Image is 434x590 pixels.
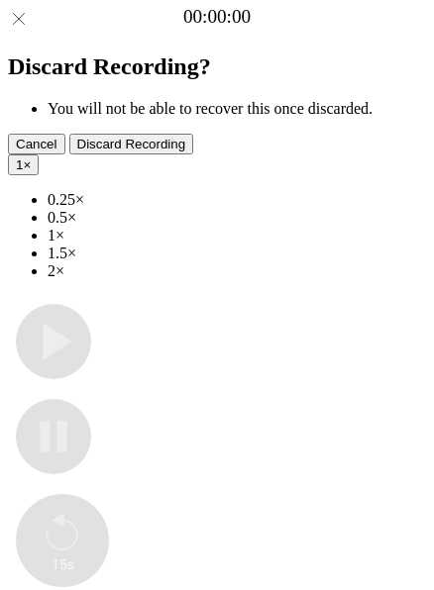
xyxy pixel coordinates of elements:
li: 1× [48,227,426,245]
button: Cancel [8,134,65,154]
li: 1.5× [48,245,426,262]
li: 0.5× [48,209,426,227]
h2: Discard Recording? [8,53,426,80]
li: 0.25× [48,191,426,209]
button: 1× [8,154,39,175]
a: 00:00:00 [183,6,251,28]
li: You will not be able to recover this once discarded. [48,100,426,118]
button: Discard Recording [69,134,194,154]
li: 2× [48,262,426,280]
span: 1 [16,157,23,172]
